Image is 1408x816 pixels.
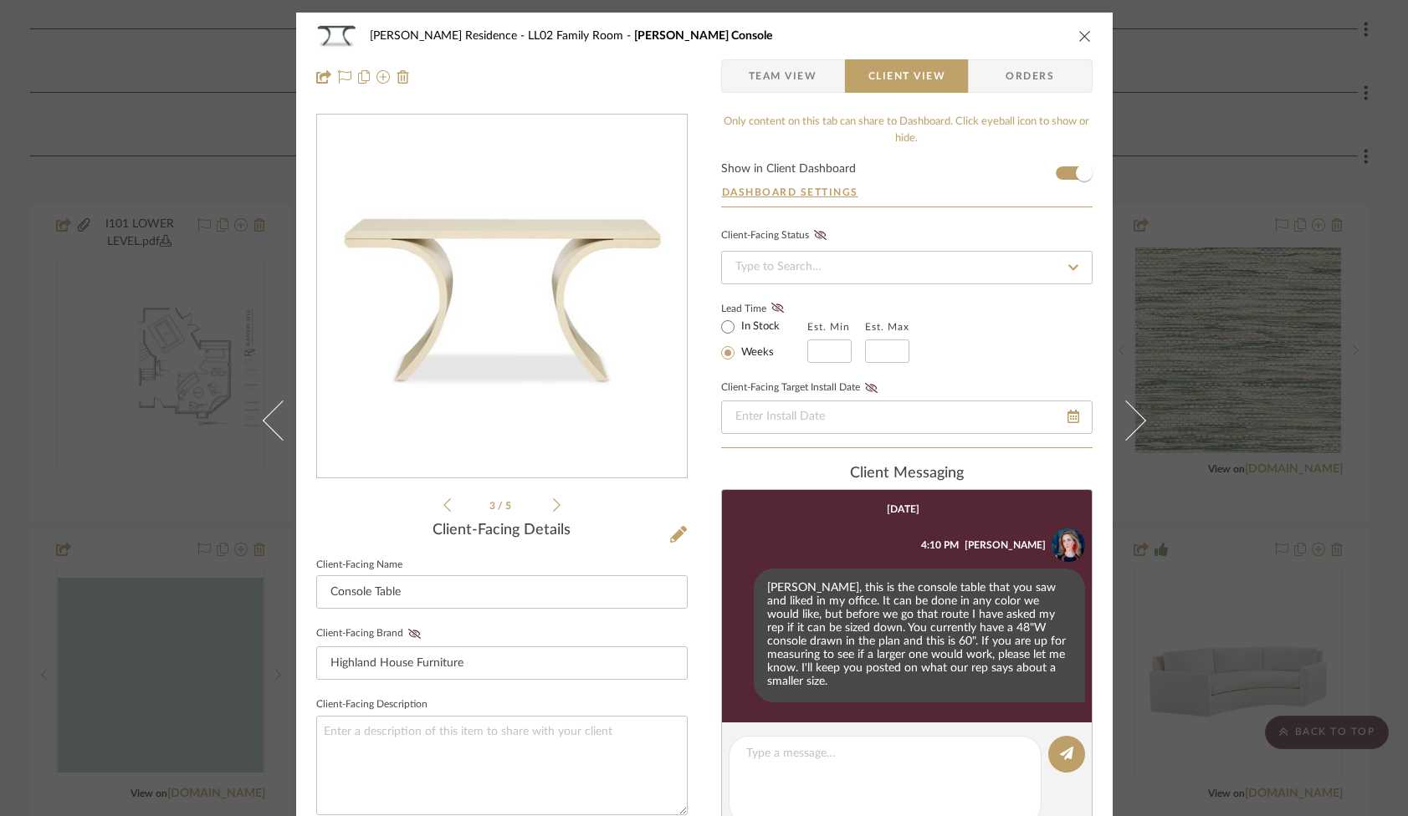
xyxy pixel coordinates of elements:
[738,345,774,360] label: Weeks
[766,300,789,317] button: Lead Time
[721,382,883,394] label: Client-Facing Target Install Date
[721,251,1093,284] input: Type to Search…
[489,501,498,511] span: 3
[721,114,1093,146] div: Only content on this tab can share to Dashboard. Click eyeball icon to show or hide.
[721,465,1093,483] div: client Messaging
[721,316,807,363] mat-radio-group: Select item type
[860,382,883,394] button: Client-Facing Target Install Date
[987,59,1073,93] span: Orders
[807,321,850,333] label: Est. Min
[749,59,817,93] span: Team View
[887,503,919,515] div: [DATE]
[403,628,426,640] button: Client-Facing Brand
[316,646,688,680] input: Enter Client-Facing Brand
[505,501,514,511] span: 5
[921,538,959,553] div: 4:10 PM
[1078,28,1093,43] button: close
[721,185,859,200] button: Dashboard Settings
[316,522,688,540] div: Client-Facing Details
[316,19,356,53] img: 9e86b1f3-64dc-4d3d-a7e4-602aa3380d43_48x40.jpg
[316,701,428,709] label: Client-Facing Description
[370,30,528,42] span: [PERSON_NAME] Residence
[738,319,780,334] label: In Stock
[397,70,410,84] img: Remove from project
[721,227,832,244] div: Client-Facing Status
[1052,528,1085,562] img: adae074b-7668-4466-b24c-4829218f8da9.png
[754,569,1085,702] div: [PERSON_NAME], this is the console table that you saw and liked in my office. It can be done in a...
[865,321,909,333] label: Est. Max
[317,115,687,478] div: 2
[721,400,1093,434] input: Enter Install Date
[316,561,402,569] label: Client-Facing Name
[317,189,687,404] img: f8ccafed-f8b5-4f7c-9193-22b4b42efd8e_436x436.jpg
[965,538,1046,553] div: [PERSON_NAME]
[316,575,688,609] input: Enter Client-Facing Item Name
[316,628,426,640] label: Client-Facing Brand
[498,501,505,511] span: /
[868,59,945,93] span: Client View
[528,30,634,42] span: LL02 Family Room
[634,30,772,42] span: [PERSON_NAME] Console
[721,301,807,316] label: Lead Time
